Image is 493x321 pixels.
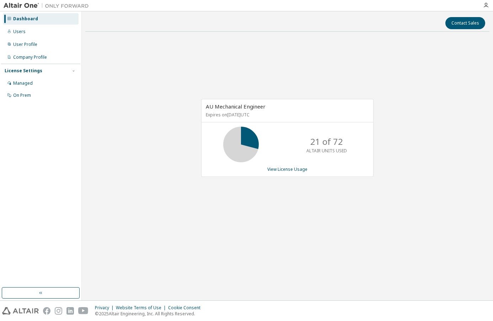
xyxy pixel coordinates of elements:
[66,307,74,315] img: linkedin.svg
[116,305,168,311] div: Website Terms of Use
[267,166,307,172] a: View License Usage
[43,307,50,315] img: facebook.svg
[13,80,33,86] div: Managed
[13,16,38,22] div: Dashboard
[206,112,367,118] p: Expires on [DATE] UTC
[168,305,205,311] div: Cookie Consent
[306,148,347,154] p: ALTAIR UNITS USED
[310,136,343,148] p: 21 of 72
[2,307,39,315] img: altair_logo.svg
[13,54,47,60] div: Company Profile
[206,103,266,110] span: AU Mechanical Engineer
[13,42,37,47] div: User Profile
[78,307,89,315] img: youtube.svg
[55,307,62,315] img: instagram.svg
[95,305,116,311] div: Privacy
[5,68,42,74] div: License Settings
[445,17,485,29] button: Contact Sales
[13,29,26,35] div: Users
[13,93,31,98] div: On Prem
[95,311,205,317] p: © 2025 Altair Engineering, Inc. All Rights Reserved.
[4,2,92,9] img: Altair One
